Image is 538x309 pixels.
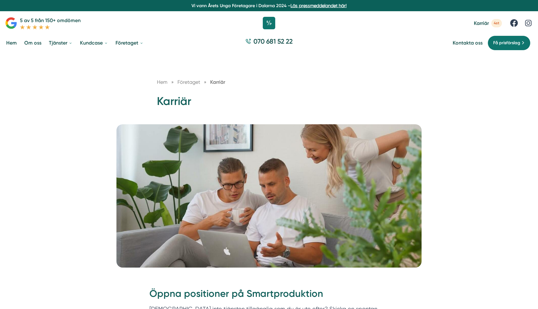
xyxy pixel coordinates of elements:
a: Kundcase [79,35,109,51]
img: Karriär [116,124,422,268]
a: Hem [157,79,168,85]
a: Kontakta oss [453,40,483,46]
a: Karriär [210,79,225,85]
h1: Karriär [157,94,381,114]
p: Vi vann Årets Unga Företagare i Dalarna 2024 – [2,2,536,9]
a: Företaget [177,79,201,85]
span: Få prisförslag [493,40,520,46]
p: 5 av 5 från 150+ omdömen [20,17,81,24]
span: 4st [491,19,502,27]
a: Tjänster [48,35,74,51]
a: Få prisförslag [488,36,531,50]
a: Läs pressmeddelandet här! [290,3,347,8]
a: 070 681 52 22 [243,37,295,49]
a: Om oss [23,35,43,51]
a: Företaget [114,35,145,51]
a: Karriär 4st [474,19,502,27]
span: » [171,78,174,86]
span: Karriär [474,20,489,26]
span: Företaget [177,79,200,85]
a: Hem [5,35,18,51]
h2: Öppna positioner på Smartproduktion [149,287,389,304]
span: 070 681 52 22 [253,37,293,46]
span: » [204,78,206,86]
nav: Breadcrumb [157,78,381,86]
